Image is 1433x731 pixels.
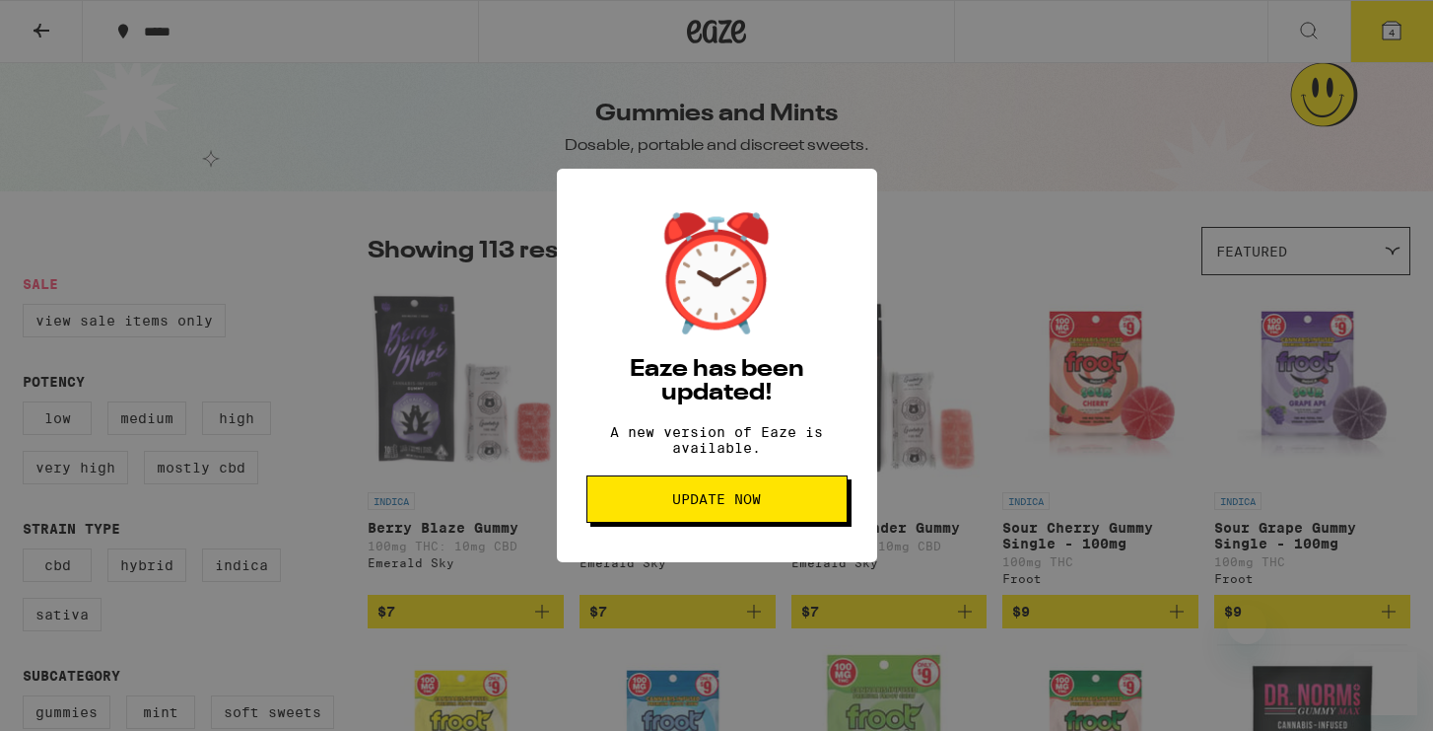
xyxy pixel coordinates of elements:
[648,208,785,338] div: ⏰
[586,358,848,405] h2: Eaze has been updated!
[586,424,848,456] p: A new version of Eaze is available.
[672,492,761,506] span: Update Now
[1227,605,1266,644] iframe: Close message
[586,475,848,523] button: Update Now
[1354,652,1417,715] iframe: Button to launch messaging window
